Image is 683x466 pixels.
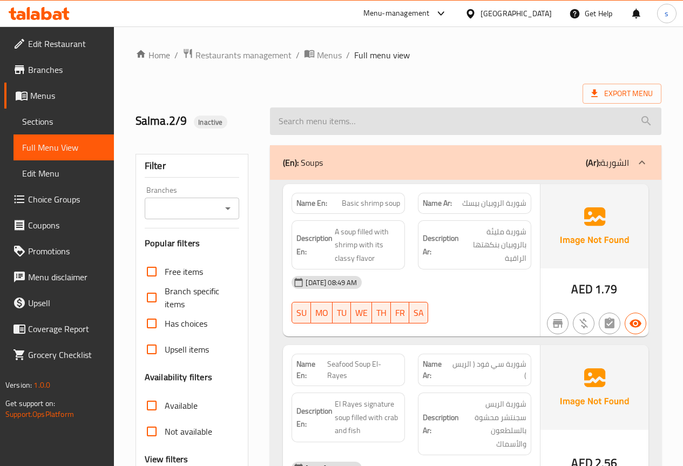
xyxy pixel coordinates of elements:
[165,317,207,330] span: Has choices
[540,184,648,268] img: Ae5nvW7+0k+MAAAAAElFTkSuQmCC
[4,238,114,264] a: Promotions
[4,342,114,368] a: Grocery Checklist
[540,345,648,429] img: Ae5nvW7+0k+MAAAAAElFTkSuQmCC
[296,305,307,321] span: SU
[423,198,452,209] strong: Name Ar:
[376,305,387,321] span: TH
[573,313,594,334] button: Purchased item
[13,109,114,134] a: Sections
[194,117,227,127] span: Inactive
[165,265,203,278] span: Free items
[315,305,328,321] span: MO
[423,359,451,381] strong: Name Ar:
[395,305,405,321] span: FR
[28,63,105,76] span: Branches
[423,411,459,437] strong: Description Ar:
[372,302,391,323] button: TH
[547,313,569,334] button: Not branch specific item
[4,290,114,316] a: Upsell
[304,48,342,62] a: Menus
[296,49,300,62] li: /
[4,57,114,83] a: Branches
[423,232,459,258] strong: Description Ar:
[317,49,342,62] span: Menus
[28,219,105,232] span: Coupons
[296,404,333,431] strong: Description En:
[145,154,240,178] div: Filter
[145,453,188,465] h3: View filters
[22,141,105,154] span: Full Menu View
[461,225,526,265] span: شوربة مليئة بالروبيان بنكهتها الراقية
[28,37,105,50] span: Edit Restaurant
[391,302,409,323] button: FR
[296,198,327,209] strong: Name En:
[462,198,526,209] span: شوربة الروبيان بيسك
[292,302,311,323] button: SU
[481,8,552,19] div: [GEOGRAPHIC_DATA]
[335,397,400,437] span: El Rayes signature soup filled with crab and fish
[28,271,105,283] span: Menu disclaimer
[136,49,170,62] a: Home
[461,397,526,450] span: شوربة الريس سجنتشر محشوة بالسلطعون والأسماك
[28,322,105,335] span: Coverage Report
[335,225,400,265] span: A soup filled with shrimp with its classy flavor
[571,279,592,300] span: AED
[22,115,105,128] span: Sections
[4,186,114,212] a: Choice Groups
[301,278,361,288] span: [DATE] 08:49 AM
[165,425,212,438] span: Not available
[195,49,292,62] span: Restaurants management
[136,113,258,129] h2: Salma.2/9
[22,167,105,180] span: Edit Menu
[220,201,235,216] button: Open
[327,359,400,381] span: Seafood Soup El-Rayes
[4,316,114,342] a: Coverage Report
[270,107,661,135] input: search
[33,378,50,392] span: 1.0.0
[595,279,618,300] span: 1.79
[296,359,327,381] strong: Name En:
[342,198,400,209] span: Basic shrimp soup
[296,232,333,258] strong: Description En:
[665,8,668,19] span: s
[346,49,350,62] li: /
[337,305,347,321] span: TU
[136,48,661,62] nav: breadcrumb
[4,264,114,290] a: Menu disclaimer
[28,245,105,258] span: Promotions
[13,160,114,186] a: Edit Menu
[451,359,526,381] span: شوربة سي فود ( الريس )
[591,87,653,100] span: Export Menu
[355,305,368,321] span: WE
[283,156,323,169] p: Soups
[4,212,114,238] a: Coupons
[28,193,105,206] span: Choice Groups
[363,7,430,20] div: Menu-management
[583,84,661,104] span: Export Menu
[145,237,240,249] h3: Popular filters
[28,296,105,309] span: Upsell
[354,49,410,62] span: Full menu view
[4,83,114,109] a: Menus
[28,348,105,361] span: Grocery Checklist
[5,396,55,410] span: Get support on:
[165,285,231,310] span: Branch specific items
[351,302,372,323] button: WE
[586,154,600,171] b: (Ar):
[13,134,114,160] a: Full Menu View
[145,371,212,383] h3: Availability filters
[333,302,351,323] button: TU
[165,343,209,356] span: Upsell items
[409,302,428,323] button: SA
[311,302,333,323] button: MO
[5,407,74,421] a: Support.OpsPlatform
[4,31,114,57] a: Edit Restaurant
[414,305,424,321] span: SA
[270,145,661,180] div: (En): Soups(Ar):الشوربة
[283,154,299,171] b: (En):
[586,156,629,169] p: الشوربة
[174,49,178,62] li: /
[599,313,620,334] button: Not has choices
[165,399,198,412] span: Available
[625,313,646,334] button: Available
